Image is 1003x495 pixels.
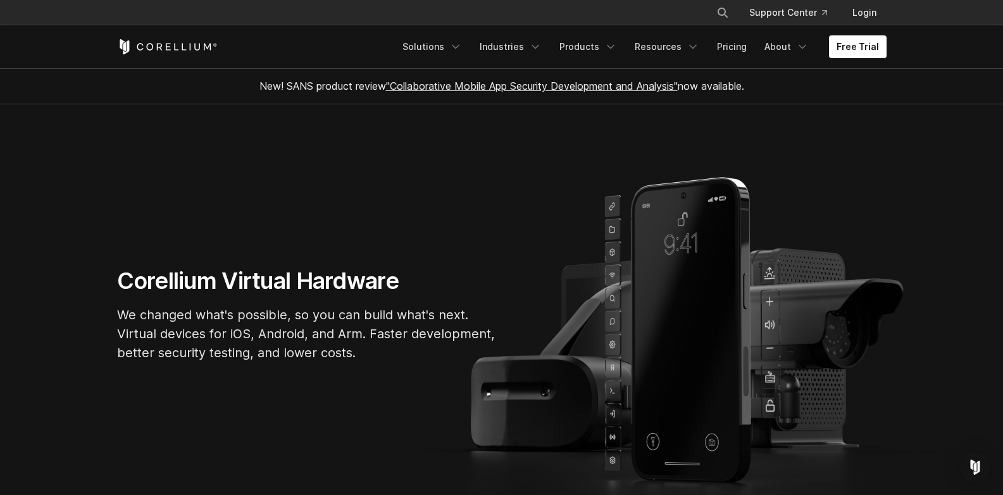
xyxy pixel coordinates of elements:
a: Login [842,1,887,24]
button: Search [711,1,734,24]
div: Navigation Menu [395,35,887,58]
a: Products [552,35,625,58]
a: About [757,35,816,58]
h1: Corellium Virtual Hardware [117,267,497,295]
a: Corellium Home [117,39,218,54]
div: Navigation Menu [701,1,887,24]
a: Solutions [395,35,470,58]
a: Industries [472,35,549,58]
a: Pricing [709,35,754,58]
p: We changed what's possible, so you can build what's next. Virtual devices for iOS, Android, and A... [117,305,497,362]
div: Open Intercom Messenger [960,452,990,482]
a: "Collaborative Mobile App Security Development and Analysis" [386,80,678,92]
a: Support Center [739,1,837,24]
a: Free Trial [829,35,887,58]
span: New! SANS product review now available. [259,80,744,92]
a: Resources [627,35,707,58]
